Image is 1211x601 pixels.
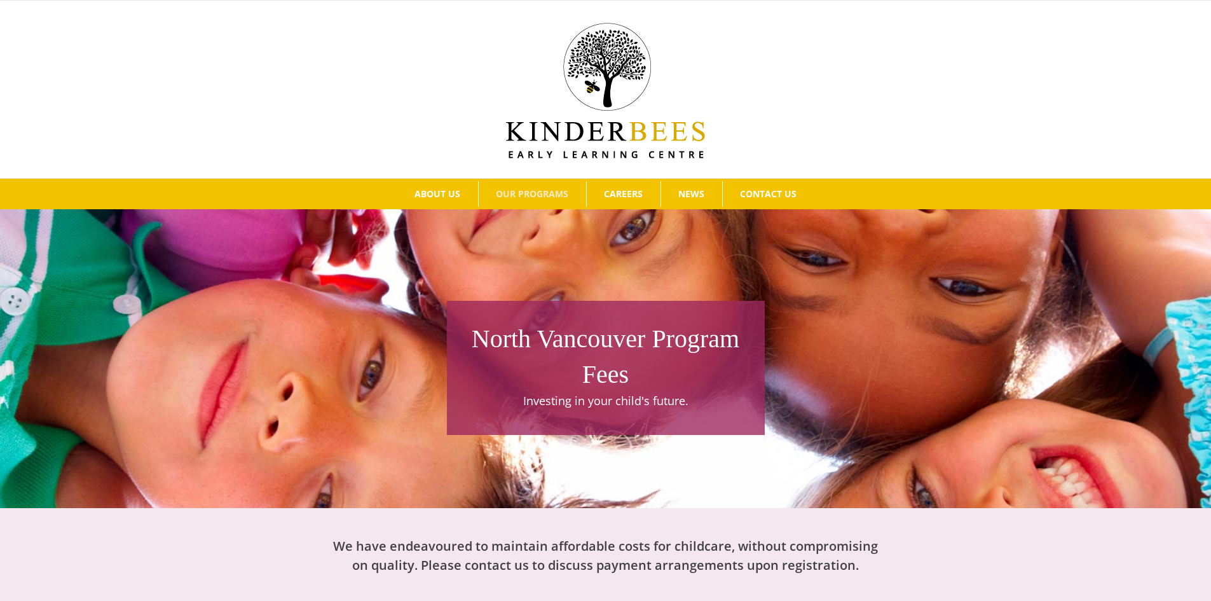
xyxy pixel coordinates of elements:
[397,181,478,207] a: ABOUT US
[414,190,460,198] span: ABOUT US
[479,181,586,207] a: OUR PROGRAMS
[506,23,705,158] img: Kinder Bees Logo
[453,321,758,392] h1: North Vancouver Program Fees
[453,392,758,410] p: Investing in your child's future.
[604,190,643,198] span: CAREERS
[326,537,886,575] h2: We have endeavoured to maintain affordable costs for childcare, without compromising on quality. ...
[723,181,814,207] a: CONTACT US
[587,181,660,207] a: CAREERS
[740,190,797,198] span: CONTACT US
[19,179,1192,209] nav: Main Menu
[678,190,704,198] span: NEWS
[496,190,568,198] span: OUR PROGRAMS
[661,181,722,207] a: NEWS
